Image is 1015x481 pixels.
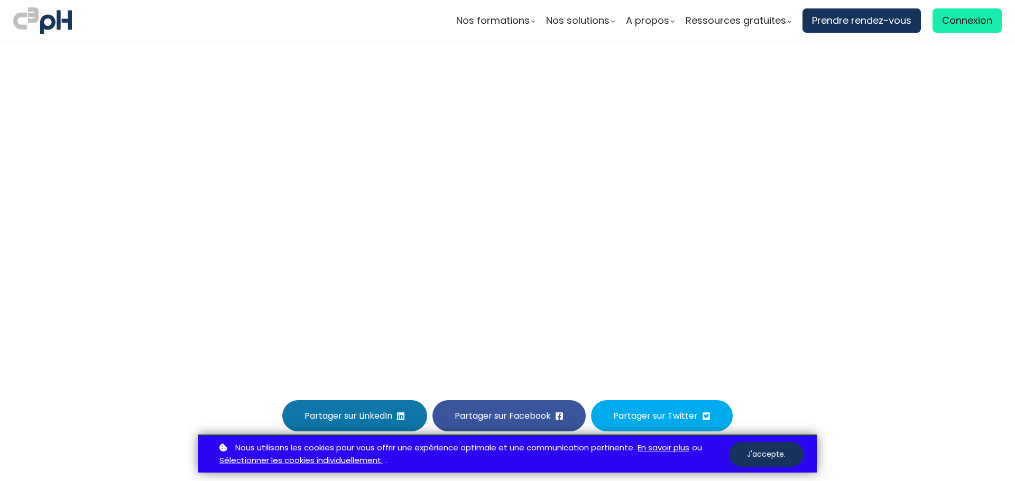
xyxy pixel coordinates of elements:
[942,13,992,29] span: Connexion
[219,454,383,467] a: Sélectionner les cookies individuellement.
[282,400,427,431] button: Partager sur LinkedIn
[546,13,610,29] span: Nos solutions
[933,8,1002,33] a: Connexion
[432,400,586,431] button: Partager sur Facebook
[613,409,698,422] span: Partager sur Twitter
[802,8,921,33] a: Prendre rendez-vous
[455,409,551,422] span: Partager sur Facebook
[812,13,911,29] span: Prendre rendez-vous
[591,400,733,431] button: Partager sur Twitter
[217,441,729,468] p: ou .
[638,441,689,455] a: En savoir plus
[729,442,804,467] button: J'accepte.
[13,5,72,36] img: logo C3PH
[626,13,669,29] span: A propos
[686,13,786,29] span: Ressources gratuites
[456,13,530,29] span: Nos formations
[304,409,392,422] span: Partager sur LinkedIn
[235,441,635,455] span: Nous utilisons les cookies pour vous offrir une expérience optimale et une communication pertinente.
